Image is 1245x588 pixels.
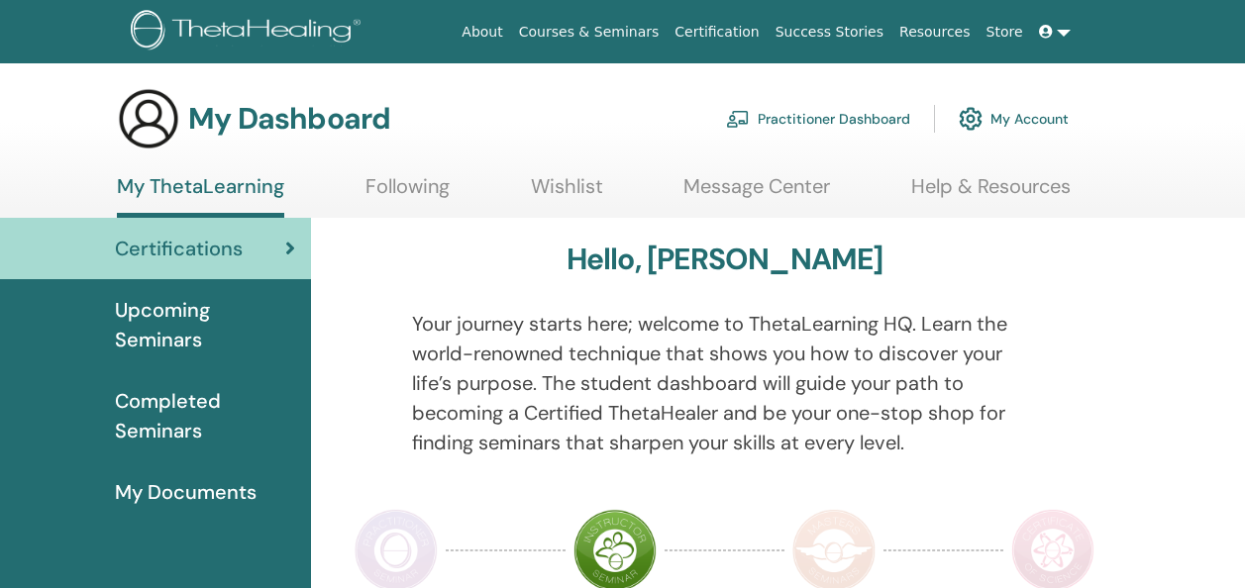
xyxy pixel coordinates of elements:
img: chalkboard-teacher.svg [726,110,750,128]
a: Practitioner Dashboard [726,97,910,141]
a: Following [365,174,450,213]
a: Success Stories [768,14,891,50]
img: logo.png [131,10,367,54]
img: generic-user-icon.jpg [117,87,180,150]
a: My ThetaLearning [117,174,284,218]
a: Wishlist [531,174,603,213]
a: Message Center [683,174,830,213]
span: Upcoming Seminars [115,295,295,354]
span: Certifications [115,234,243,263]
a: Store [979,14,1031,50]
span: Completed Seminars [115,386,295,445]
img: cog.svg [959,102,983,136]
span: My Documents [115,477,257,507]
h3: My Dashboard [188,101,390,137]
p: Your journey starts here; welcome to ThetaLearning HQ. Learn the world-renowned technique that sh... [412,309,1037,457]
h3: Hello, [PERSON_NAME] [567,242,883,277]
a: Resources [891,14,979,50]
a: Help & Resources [911,174,1071,213]
a: About [454,14,510,50]
a: My Account [959,97,1069,141]
a: Courses & Seminars [511,14,668,50]
a: Certification [667,14,767,50]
